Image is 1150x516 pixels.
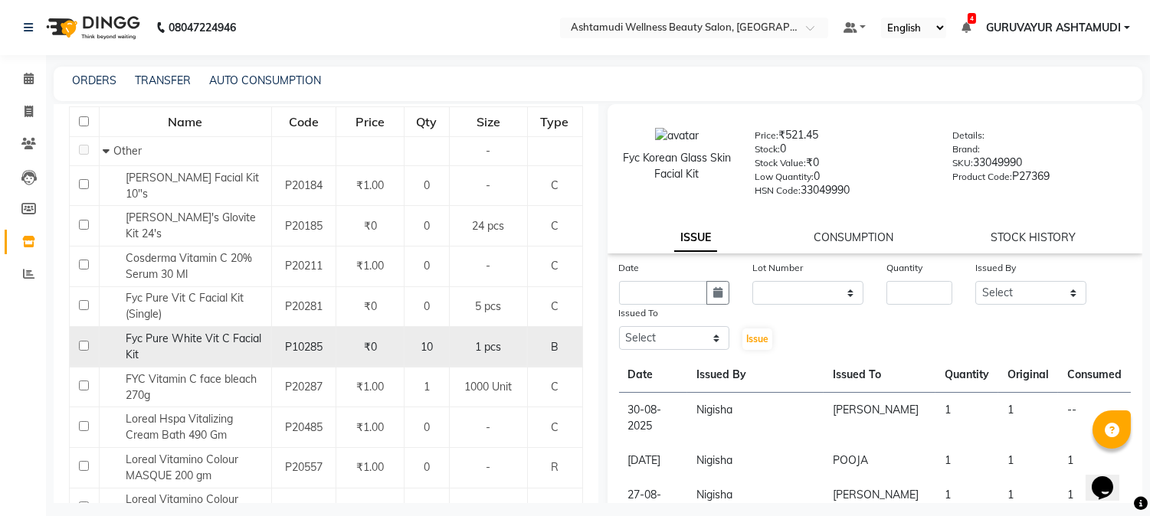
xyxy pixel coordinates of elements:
div: Name [100,108,270,136]
span: ₹0 [364,219,377,233]
span: 0 [424,299,430,313]
div: Type [529,108,582,136]
label: Low Quantity: [755,170,814,184]
a: ISSUE [674,224,717,252]
span: P10285 [285,340,323,354]
th: Date [619,358,688,393]
div: Qty [405,108,448,136]
span: ₹1.00 [356,420,384,434]
a: AUTO CONSUMPTION [209,73,321,87]
span: 1 pcs [475,340,501,354]
span: P20184 [285,178,323,192]
label: Issued To [619,306,659,320]
span: C [551,299,559,313]
div: 0 [755,168,929,190]
span: ₹1.00 [356,178,384,192]
b: 08047224946 [169,6,236,49]
span: Fyc Pure White Vit C Facial Kit [126,331,261,361]
span: B [551,340,559,354]
div: Price [337,108,403,136]
span: C [551,501,559,514]
img: logo [39,6,144,49]
label: Issued By [975,261,1016,275]
span: GURUVAYUR ASHTAMUDI [986,20,1121,36]
div: Fyc Korean Glass Skin Facial Kit [623,150,732,182]
span: ₹1.00 [356,501,384,514]
td: POOJA [824,443,935,478]
label: Details: [952,129,985,142]
span: 0 [424,460,430,474]
label: Date [619,261,640,275]
img: avatar [655,128,699,144]
th: Consumed [1058,358,1131,393]
span: - [486,460,490,474]
div: P27369 [952,168,1127,190]
span: C [551,259,559,273]
th: Issued To [824,358,935,393]
span: [PERSON_NAME] Facial Kit 10"s [126,171,259,201]
td: 1 [935,443,998,478]
span: P20211 [285,259,323,273]
div: ₹521.45 [755,127,929,149]
span: Loreal Hspa Vitalizing Cream Bath 490 Gm [126,412,233,442]
td: Nigisha [687,443,824,478]
span: [PERSON_NAME]'s Glovite Kit 24's [126,211,256,240]
label: SKU: [952,156,973,170]
span: - [486,259,490,273]
a: CONSUMPTION [814,230,893,244]
span: 0 [424,420,430,434]
span: ₹0 [364,299,377,313]
span: 10 [421,340,433,354]
a: TRANSFER [135,73,191,87]
div: ₹0 [755,155,929,176]
span: P20557 [285,460,323,474]
label: Brand: [952,142,980,156]
span: P20287 [285,380,323,394]
span: 1000 Unit [464,380,512,394]
div: Code [273,108,336,136]
span: 0 [424,178,430,192]
span: - [486,420,490,434]
div: 33049990 [755,182,929,204]
td: -- [1058,393,1131,444]
div: Size [450,108,526,136]
label: Product Code: [952,170,1012,184]
iframe: chat widget [1086,455,1135,501]
td: 1 [998,393,1058,444]
span: P20485 [285,420,323,434]
span: Other [113,144,142,158]
span: Fyc Pure Vit C Facial Kit (Single) [126,291,244,321]
td: 1 [935,393,998,444]
span: C [551,420,559,434]
span: - [486,178,490,192]
td: [DATE] [619,443,688,478]
label: Price: [755,129,778,142]
span: Issue [746,333,768,345]
a: 4 [962,21,971,34]
label: Lot Number [752,261,803,275]
span: C [551,219,559,233]
span: ₹1.00 [356,460,384,474]
label: Stock: [755,142,780,156]
button: Issue [742,328,772,350]
span: Loreal Vitamino Colour MASQUE 200 gm [126,452,238,482]
span: ₹0 [364,340,377,354]
div: 33049990 [952,155,1127,176]
th: Issued By [687,358,824,393]
label: Quantity [886,261,922,275]
span: 5 pcs [475,299,501,313]
span: 0 [424,501,430,514]
td: 1 [998,443,1058,478]
span: FYC Vitamin C face bleach 270g [126,372,257,402]
a: ORDERS [72,73,116,87]
span: ₹1.00 [356,380,384,394]
span: P20281 [285,299,323,313]
td: 1 [1058,443,1131,478]
th: Original [998,358,1058,393]
span: 4 [968,13,976,24]
span: P20185 [285,219,323,233]
span: 1 [424,380,430,394]
span: - [486,501,490,514]
span: R [551,460,559,474]
span: Collapse Row [103,144,113,158]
